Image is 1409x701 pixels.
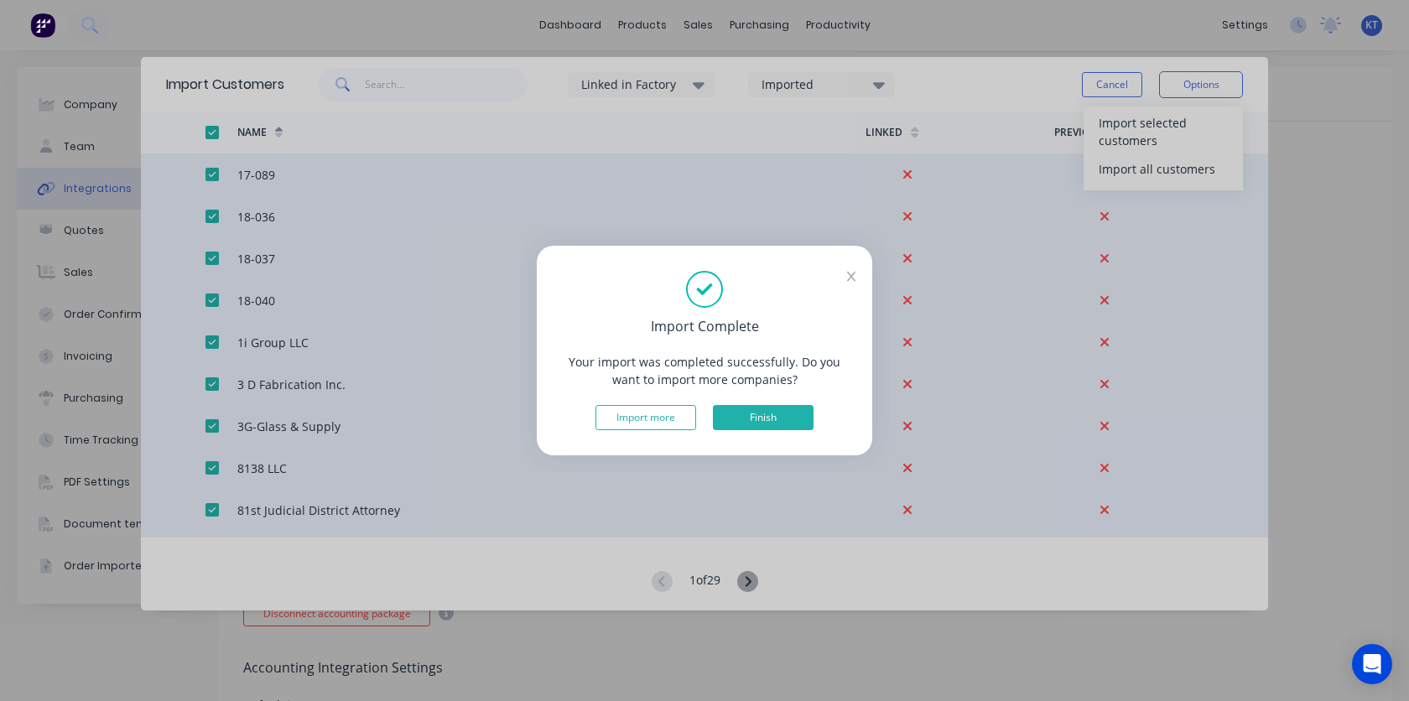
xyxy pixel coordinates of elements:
[713,405,814,430] button: Finish
[30,13,55,38] img: Factory
[562,316,847,336] div: Import Complete
[595,405,696,430] button: Import more
[562,353,847,388] div: Your import was completed successfully. Do you want to import more companies?
[1352,644,1392,684] div: Open Intercom Messenger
